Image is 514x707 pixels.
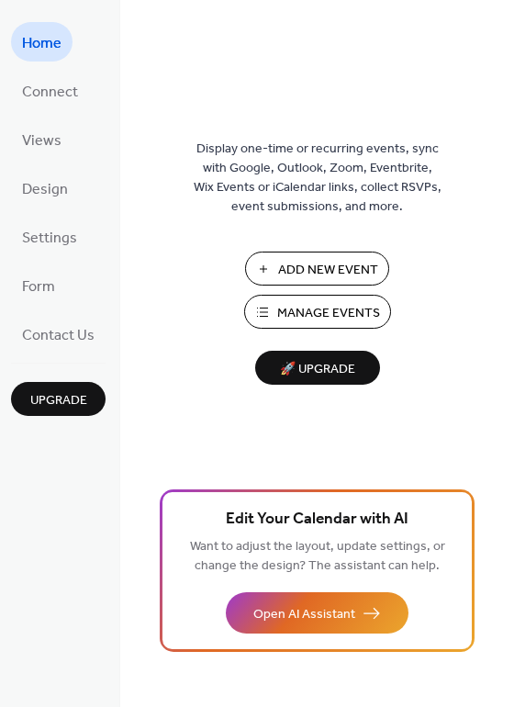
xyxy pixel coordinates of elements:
[245,252,389,286] button: Add New Event
[22,78,78,107] span: Connect
[30,391,87,410] span: Upgrade
[226,592,408,634] button: Open AI Assistant
[11,217,88,256] a: Settings
[22,175,68,204] span: Design
[11,22,73,62] a: Home
[11,265,66,305] a: Form
[11,382,106,416] button: Upgrade
[22,321,95,350] span: Contact Us
[277,304,380,323] span: Manage Events
[190,534,445,578] span: Want to adjust the layout, update settings, or change the design? The assistant can help.
[253,605,355,624] span: Open AI Assistant
[244,295,391,329] button: Manage Events
[266,357,369,382] span: 🚀 Upgrade
[194,140,441,217] span: Display one-time or recurring events, sync with Google, Outlook, Zoom, Eventbrite, Wix Events or ...
[22,127,61,155] span: Views
[22,29,61,58] span: Home
[22,224,77,252] span: Settings
[226,507,408,533] span: Edit Your Calendar with AI
[11,71,89,110] a: Connect
[22,273,55,301] span: Form
[11,168,79,208] a: Design
[11,314,106,353] a: Contact Us
[278,261,378,280] span: Add New Event
[255,351,380,385] button: 🚀 Upgrade
[11,119,73,159] a: Views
